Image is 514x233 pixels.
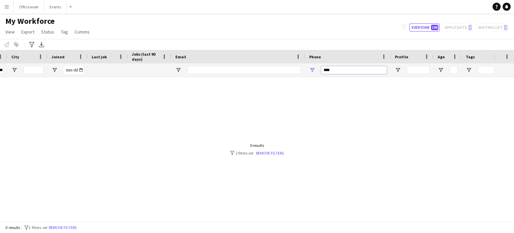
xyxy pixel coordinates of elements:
[230,143,284,148] div: 0 results
[75,29,90,35] span: Comms
[466,54,475,59] span: Tags
[52,67,58,73] button: Open Filter Menu
[28,225,48,230] span: 2 filters set
[256,151,284,156] a: Remove filters
[431,25,438,30] span: 196
[21,29,34,35] span: Export
[409,23,440,32] button: Everyone196
[48,224,78,231] button: Remove filters
[321,66,387,74] input: Phone Filter Input
[23,66,44,74] input: City Filter Input
[478,66,498,74] input: Tags Filter Input
[41,29,54,35] span: Status
[37,41,46,49] app-action-btn: Export XLSX
[187,66,301,74] input: Email Filter Input
[3,27,17,36] a: View
[19,27,37,36] a: Export
[44,0,67,13] button: Events
[5,29,15,35] span: View
[58,27,71,36] a: Tag
[395,54,408,59] span: Profile
[11,67,17,73] button: Open Filter Menu
[11,54,19,59] span: City
[450,66,458,74] input: Age Filter Input
[175,67,181,73] button: Open Filter Menu
[407,66,430,74] input: Profile Filter Input
[309,54,321,59] span: Phone
[309,67,315,73] button: Open Filter Menu
[61,29,68,35] span: Tag
[230,151,284,156] div: 2 filters set
[38,27,57,36] a: Status
[132,52,159,62] span: Jobs (last 90 days)
[52,54,65,59] span: Joined
[92,54,107,59] span: Last job
[64,66,84,74] input: Joined Filter Input
[438,67,444,73] button: Open Filter Menu
[175,54,186,59] span: Email
[28,41,36,49] app-action-btn: Advanced filters
[395,67,401,73] button: Open Filter Menu
[72,27,92,36] a: Comms
[466,67,472,73] button: Open Filter Menu
[5,16,55,26] span: My Workforce
[14,0,44,13] button: Office work
[438,54,445,59] span: Age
